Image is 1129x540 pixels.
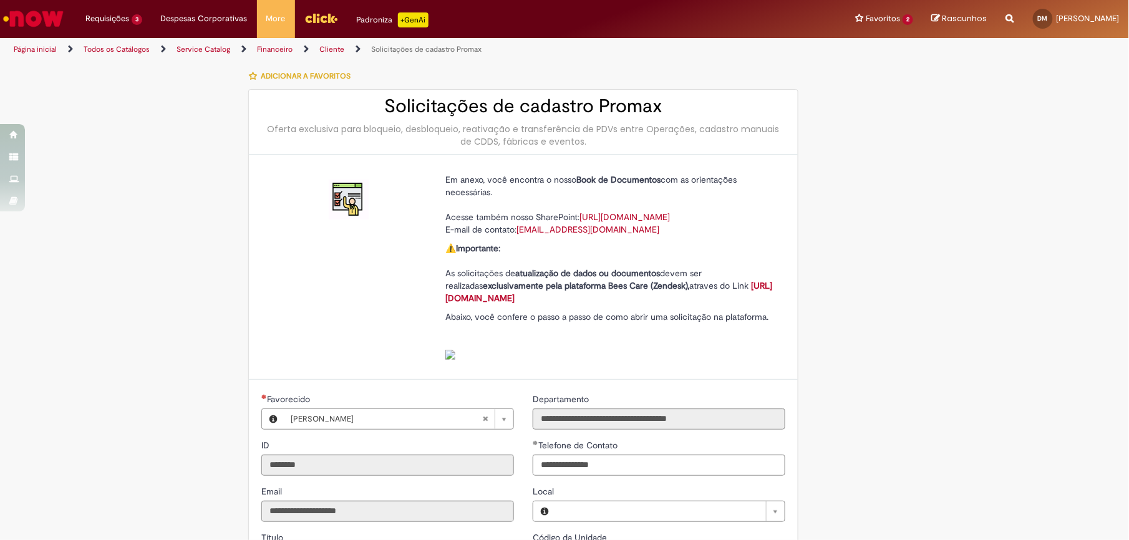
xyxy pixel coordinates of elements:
div: Oferta exclusiva para bloqueio, desbloqueio, reativação e transferência de PDVs entre Operações, ... [261,123,785,148]
div: Padroniza [357,12,429,27]
p: Abaixo, você confere o passo a passo de como abrir uma solicitação na plataforma. [445,311,776,360]
p: +GenAi [398,12,429,27]
input: Telefone de Contato [533,455,785,476]
img: sys_attachment.do [445,350,455,360]
span: Obrigatório Preenchido [533,440,538,445]
abbr: Limpar campo Favorecido [476,409,495,429]
span: Despesas Corporativas [161,12,248,25]
label: Somente leitura - Email [261,485,284,498]
span: 3 [132,14,142,25]
span: Favoritos [866,12,900,25]
span: [PERSON_NAME] [291,409,482,429]
img: ServiceNow [1,6,65,31]
input: Departamento [533,408,785,430]
span: More [266,12,286,25]
span: Local [533,486,556,497]
span: Requisições [85,12,129,25]
span: Rascunhos [942,12,987,24]
a: [URL][DOMAIN_NAME] [445,280,772,304]
strong: Importante: [456,243,500,254]
span: Somente leitura - Email [261,486,284,497]
strong: exclusivamente pela plataforma Bees Care (Zendesk), [483,280,689,291]
a: Rascunhos [932,13,987,25]
span: DM [1038,14,1048,22]
button: Favorecido, Visualizar este registro Daniel Kecot Morais [262,409,284,429]
a: [PERSON_NAME]Limpar campo Favorecido [284,409,513,429]
label: Somente leitura - ID [261,439,272,451]
a: [EMAIL_ADDRESS][DOMAIN_NAME] [516,224,659,235]
a: [URL][DOMAIN_NAME] [579,211,670,223]
input: ID [261,455,514,476]
a: Cliente [319,44,344,54]
span: Adicionar a Favoritos [261,71,351,81]
span: Obrigatório Preenchido [261,394,267,399]
span: Somente leitura - ID [261,440,272,451]
p: ⚠️ As solicitações de devem ser realizadas atraves do Link [445,242,776,304]
a: Solicitações de cadastro Promax [371,44,482,54]
a: Todos os Catálogos [84,44,150,54]
span: Telefone de Contato [538,440,620,451]
span: Somente leitura - Departamento [533,393,591,405]
h2: Solicitações de cadastro Promax [261,96,785,117]
button: Adicionar a Favoritos [248,63,357,89]
span: Necessários - Favorecido [267,393,313,405]
label: Somente leitura - Departamento [533,393,591,405]
span: [PERSON_NAME] [1057,13,1120,24]
a: Service Catalog [177,44,230,54]
input: Email [261,501,514,522]
a: Financeiro [257,44,293,54]
img: Solicitações de cadastro Promax [329,180,369,219]
a: Limpar campo Local [556,501,785,521]
a: Página inicial [14,44,57,54]
button: Local, Visualizar este registro [533,501,556,521]
ul: Trilhas de página [9,38,744,61]
span: 2 [903,14,913,25]
img: click_logo_yellow_360x200.png [304,9,338,27]
p: Em anexo, você encontra o nosso com as orientações necessárias. Acesse também nosso SharePoint: E... [445,173,776,236]
strong: Book de Documentos [576,174,661,185]
strong: atualização de dados ou documentos [515,268,660,279]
